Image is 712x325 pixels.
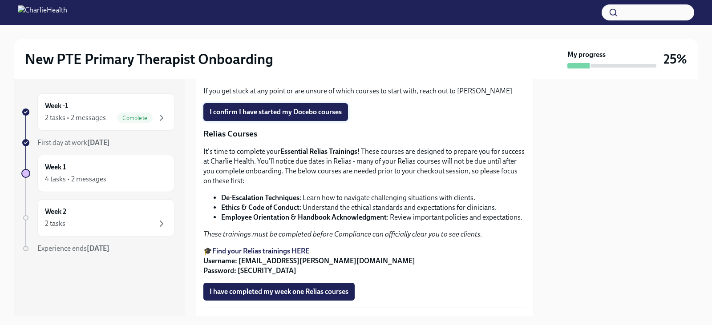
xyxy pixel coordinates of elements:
[87,138,110,147] strong: [DATE]
[21,138,174,148] a: First day at work[DATE]
[45,219,65,229] div: 2 tasks
[212,247,309,255] a: Find your Relias trainings HERE
[203,86,526,96] p: If you get stuck at any point or are unsure of which courses to start with, reach out to [PERSON_...
[221,203,299,212] strong: Ethics & Code of Conduct
[203,246,526,276] p: 🎓
[45,101,68,111] h6: Week -1
[21,155,174,192] a: Week 14 tasks • 2 messages
[45,207,66,217] h6: Week 2
[210,287,348,296] span: I have completed my week one Relias courses
[203,103,348,121] button: I confirm I have started my Docebo courses
[203,128,526,140] p: Relias Courses
[45,113,106,123] div: 2 tasks • 2 messages
[203,230,482,238] em: These trainings must be completed before Compliance can officially clear you to see clients.
[117,115,153,121] span: Complete
[221,203,526,213] li: : Understand the ethical standards and expectations for clinicians.
[203,257,415,275] strong: Username: [EMAIL_ADDRESS][PERSON_NAME][DOMAIN_NAME] Password: [SECURITY_DATA]
[21,199,174,237] a: Week 22 tasks
[663,51,687,67] h3: 25%
[45,162,66,172] h6: Week 1
[280,147,357,156] strong: Essential Relias Trainings
[45,174,106,184] div: 4 tasks • 2 messages
[18,5,67,20] img: CharlieHealth
[87,244,109,253] strong: [DATE]
[221,213,526,222] li: : Review important policies and expectations.
[567,50,606,60] strong: My progress
[221,213,387,221] strong: Employee Orientation & Handbook Acknowledgment
[221,193,526,203] li: : Learn how to navigate challenging situations with clients.
[221,193,299,202] strong: De-Escalation Techniques
[25,50,273,68] h2: New PTE Primary Therapist Onboarding
[37,138,110,147] span: First day at work
[21,93,174,131] a: Week -12 tasks • 2 messagesComplete
[203,147,526,186] p: It's time to complete your ! These courses are designed to prepare you for success at Charlie Hea...
[203,283,355,301] button: I have completed my week one Relias courses
[210,108,342,116] span: I confirm I have started my Docebo courses
[37,244,109,253] span: Experience ends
